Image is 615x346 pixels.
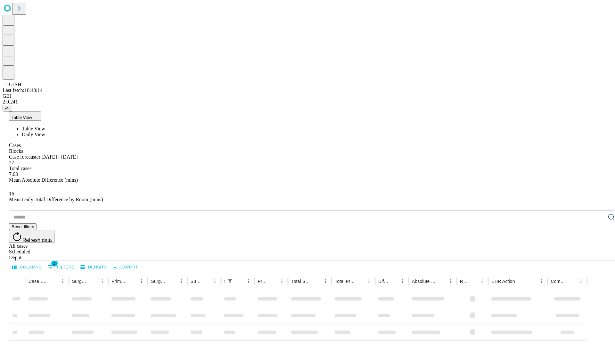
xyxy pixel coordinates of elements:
span: 27 [9,160,14,165]
button: Sort [168,277,177,286]
span: Reset filters [12,224,34,229]
span: Total cases [9,166,31,171]
button: Menu [537,277,546,286]
button: Sort [469,277,478,286]
div: Resolved in EHR [460,279,468,284]
button: Density [79,262,109,272]
button: Sort [437,277,446,286]
button: Sort [568,277,577,286]
div: EHR Action [491,279,515,284]
span: Mean Absolute Difference (mins) [9,177,78,183]
span: 7.63 [9,171,18,177]
button: Sort [49,277,58,286]
button: Show filters [225,277,234,286]
button: Sort [201,277,210,286]
span: GJSH [9,82,21,87]
button: Menu [137,277,146,286]
button: Menu [577,277,586,286]
div: Difference [378,279,389,284]
button: Sort [516,277,525,286]
div: Total Predicted Duration [335,279,355,284]
button: Menu [210,277,219,286]
div: Primary Service [111,279,127,284]
div: Surgery Name [151,279,167,284]
div: Surgery Date [191,279,201,284]
button: Menu [177,277,186,286]
span: Daily View [22,132,45,137]
div: GEI [3,93,612,99]
button: Reset filters [9,223,37,230]
button: Menu [398,277,407,286]
span: @ [5,106,10,111]
button: Sort [268,277,277,286]
button: Menu [478,277,487,286]
div: Absolute Difference [412,279,437,284]
button: @ [3,105,12,111]
div: Surgeon Name [72,279,88,284]
button: Sort [312,277,321,286]
button: Menu [365,277,373,286]
span: Last fetch: 16:40:14 [3,87,43,93]
button: Table View [9,111,41,121]
button: Menu [98,277,107,286]
button: Sort [89,277,98,286]
div: 1 active filter [225,277,234,286]
button: Sort [356,277,365,286]
button: Menu [446,277,455,286]
span: Case forecaster [9,154,40,160]
span: [DATE] - [DATE] [40,154,78,160]
div: Scheduled In Room Duration [224,279,225,284]
span: Refresh data [22,237,52,243]
div: Total Scheduled Duration [291,279,311,284]
button: Show filters [46,262,76,272]
button: Menu [277,277,286,286]
span: Mean Daily Total Difference by Room (mins) [9,197,103,202]
div: Predicted In Room Duration [258,279,268,284]
button: Sort [128,277,137,286]
button: Menu [244,277,253,286]
div: Comments [551,279,567,284]
span: Table View [22,126,45,131]
button: Refresh data [9,230,54,243]
button: Menu [321,277,330,286]
button: Select columns [11,262,43,272]
div: Case Epic Id [29,279,49,284]
button: Export [111,262,140,272]
span: 1 [51,260,58,267]
span: Table View [12,115,32,120]
button: Sort [389,277,398,286]
div: 2.0.241 [3,99,612,105]
button: Sort [235,277,244,286]
span: 16 [9,191,14,196]
button: Menu [58,277,67,286]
